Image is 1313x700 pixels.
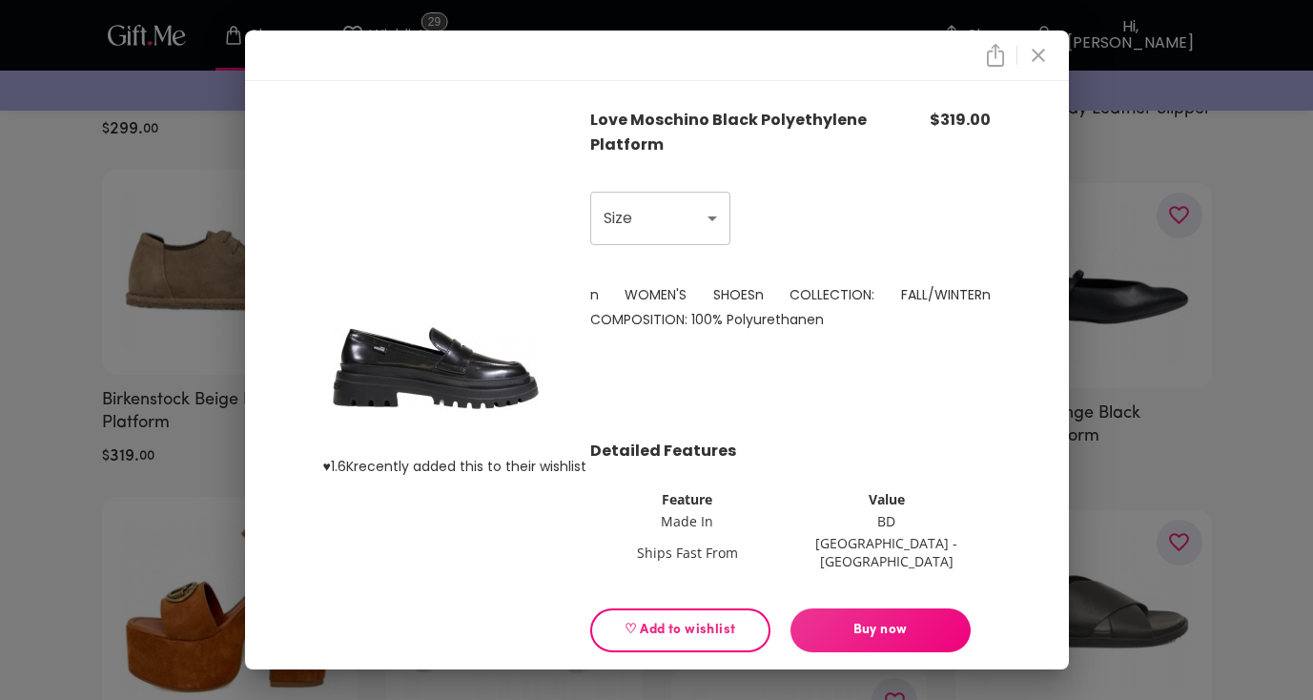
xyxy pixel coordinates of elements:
td: Ships Fast From [592,533,783,571]
img: product image [323,282,548,454]
span: ♡ Add to wishlist [606,620,754,641]
button: ♡ Add to wishlist [590,608,770,652]
p: ♥ 1.6K recently added this to their wishlist [323,454,586,479]
p: Detailed Features [590,439,991,463]
td: BD [785,511,989,531]
button: close [1022,39,1055,72]
p: $ 319.00 [871,108,991,133]
span: Buy now [790,620,971,641]
td: Made In [592,511,783,531]
button: close [979,40,1012,72]
th: Feature [592,489,783,509]
p: Love Moschino Black Polyethylene Platform [590,108,871,157]
td: [GEOGRAPHIC_DATA] - [GEOGRAPHIC_DATA] [785,533,989,571]
th: Value [785,489,989,509]
p: n WOMEN'S SHOESn COLLECTION: FALL/WINTERn COMPOSITION: 100% Polyurethanen [590,282,991,332]
button: Buy now [790,608,971,652]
